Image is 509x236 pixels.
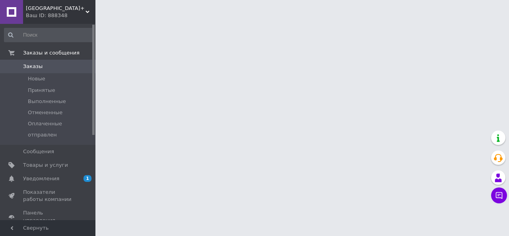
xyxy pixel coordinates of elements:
span: Оплаченные [28,120,62,127]
div: Ваш ID: 888348 [26,12,95,19]
span: Показатели работы компании [23,189,74,203]
span: Сан Техно+ [26,5,85,12]
span: Панель управления [23,209,74,224]
button: Чат с покупателем [491,187,507,203]
span: Новые [28,75,45,82]
span: Заказы [23,63,43,70]
span: 1 [84,175,91,182]
span: Товары и услуги [23,162,68,169]
span: Принятые [28,87,55,94]
span: Заказы и сообщения [23,49,80,57]
input: Поиск [4,28,94,42]
span: Отмененные [28,109,62,116]
span: отправлен [28,131,57,138]
span: Уведомления [23,175,59,182]
span: Сообщения [23,148,54,155]
span: Выполненные [28,98,66,105]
